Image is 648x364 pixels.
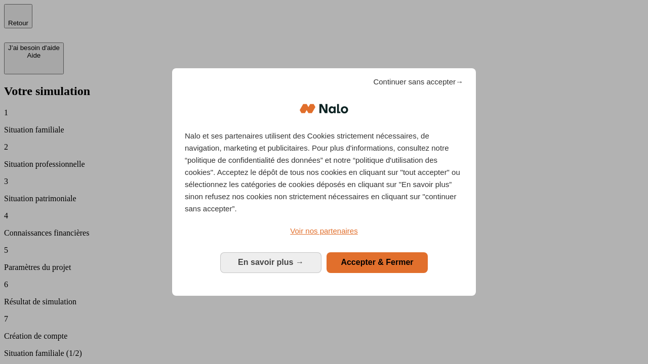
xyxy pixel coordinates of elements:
a: Voir nos partenaires [185,225,463,237]
span: Accepter & Fermer [341,258,413,266]
span: Continuer sans accepter→ [373,76,463,88]
span: En savoir plus → [238,258,304,266]
img: Logo [300,94,348,124]
button: En savoir plus: Configurer vos consentements [220,252,321,272]
div: Bienvenue chez Nalo Gestion du consentement [172,68,476,295]
button: Accepter & Fermer: Accepter notre traitement des données et fermer [327,252,428,272]
p: Nalo et ses partenaires utilisent des Cookies strictement nécessaires, de navigation, marketing e... [185,130,463,215]
span: Voir nos partenaires [290,226,357,235]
